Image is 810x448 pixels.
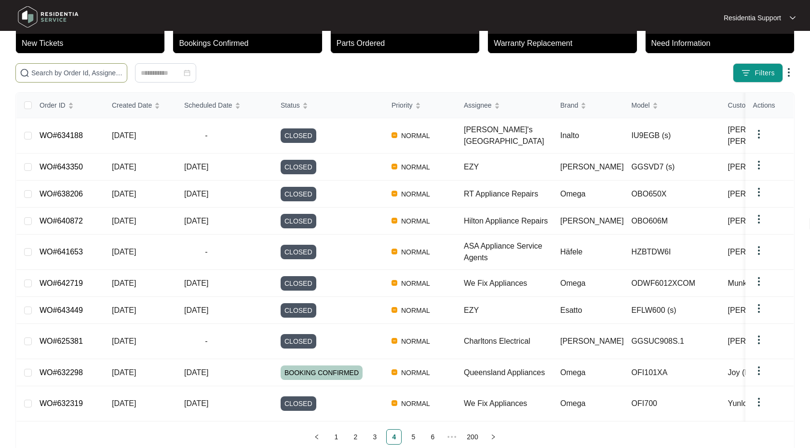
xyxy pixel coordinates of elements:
[112,306,136,314] span: [DATE]
[391,369,397,375] img: Vercel Logo
[624,235,720,270] td: HZBTDW6I
[32,93,104,118] th: Order ID
[391,100,413,111] span: Priority
[397,367,434,378] span: NORMAL
[179,38,322,49] p: Bookings Confirmed
[328,429,344,445] li: 1
[560,279,585,287] span: Omega
[444,429,459,445] span: •••
[112,399,136,407] span: [DATE]
[486,429,501,445] li: Next Page
[184,217,208,225] span: [DATE]
[755,68,775,78] span: Filters
[728,124,804,147] span: [PERSON_NAME] & [PERSON_NAME]...
[624,208,720,235] td: OBO606M
[753,159,765,171] img: dropdown arrow
[40,131,83,140] a: WO#634188
[464,336,553,347] div: Charltons Electrical
[397,161,434,173] span: NORMAL
[281,100,300,111] span: Status
[490,434,496,440] span: right
[391,132,397,138] img: Vercel Logo
[391,249,397,254] img: Vercel Logo
[560,399,585,407] span: Omega
[728,246,792,258] span: [PERSON_NAME]
[391,400,397,406] img: Vercel Logo
[560,368,585,377] span: Omega
[367,429,382,445] li: 3
[753,276,765,287] img: dropdown arrow
[386,429,402,445] li: 4
[745,93,794,118] th: Actions
[753,303,765,314] img: dropdown arrow
[397,246,434,258] span: NORMAL
[314,434,320,440] span: left
[728,188,792,200] span: [PERSON_NAME]
[728,215,792,227] span: [PERSON_NAME]
[397,336,434,347] span: NORMAL
[112,337,136,345] span: [DATE]
[391,191,397,196] img: Vercel Logo
[741,68,751,78] img: filter icon
[753,334,765,346] img: dropdown arrow
[728,336,792,347] span: [PERSON_NAME]
[464,240,553,264] div: ASA Appliance Service Agents
[624,324,720,359] td: GGSUC908S.1
[624,181,720,208] td: OBO650X
[367,430,382,444] a: 3
[733,63,783,83] button: filter iconFilters
[406,430,420,444] a: 5
[560,131,579,140] span: Inalto
[753,186,765,198] img: dropdown arrow
[624,93,720,118] th: Model
[40,368,83,377] a: WO#632298
[753,245,765,256] img: dropdown arrow
[273,93,384,118] th: Status
[624,270,720,297] td: ODWF6012XCOM
[560,248,582,256] span: Häfele
[40,306,83,314] a: WO#643449
[281,187,316,201] span: CLOSED
[40,190,83,198] a: WO#638206
[560,190,585,198] span: Omega
[20,68,29,78] img: search-icon
[486,429,501,445] button: right
[40,337,83,345] a: WO#625381
[753,365,765,377] img: dropdown arrow
[397,398,434,409] span: NORMAL
[560,337,624,345] span: [PERSON_NAME]
[753,213,765,225] img: dropdown arrow
[728,161,792,173] span: [PERSON_NAME]
[348,430,363,444] a: 2
[464,161,553,173] div: EZY
[112,163,136,171] span: [DATE]
[40,279,83,287] a: WO#642719
[391,280,397,286] img: Vercel Logo
[176,93,273,118] th: Scheduled Date
[560,306,582,314] span: Esatto
[184,399,208,407] span: [DATE]
[281,334,316,349] span: CLOSED
[309,429,324,445] li: Previous Page
[728,278,790,289] span: Munkhdul Dorjja...
[184,100,232,111] span: Scheduled Date
[728,398,788,409] span: Yunlong (Luke) ...
[184,306,208,314] span: [DATE]
[281,160,316,174] span: CLOSED
[40,100,66,111] span: Order ID
[425,430,440,444] a: 6
[104,93,176,118] th: Created Date
[397,305,434,316] span: NORMAL
[464,278,553,289] div: We Fix Appliances
[184,163,208,171] span: [DATE]
[397,278,434,289] span: NORMAL
[624,359,720,386] td: OFI101XA
[40,248,83,256] a: WO#641653
[560,217,624,225] span: [PERSON_NAME]
[184,279,208,287] span: [DATE]
[464,367,553,378] div: Queensland Appliances
[112,248,136,256] span: [DATE]
[184,190,208,198] span: [DATE]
